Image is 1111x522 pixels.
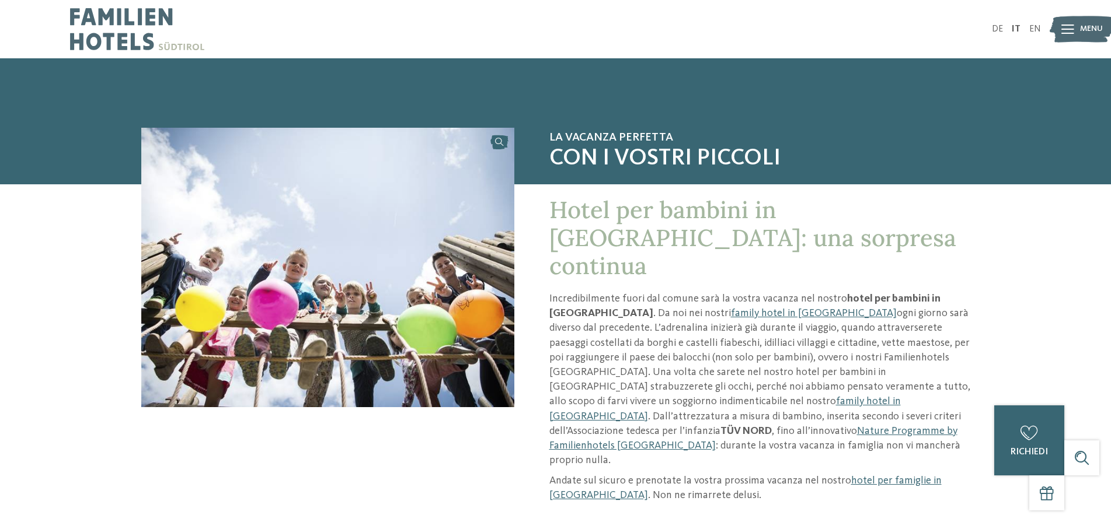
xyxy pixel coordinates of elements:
[549,195,956,281] span: Hotel per bambini in [GEOGRAPHIC_DATA]: una sorpresa continua
[549,292,970,468] p: Incredibilmente fuori dal comune sarà la vostra vacanza nel nostro . Da noi nei nostri ogni giorn...
[1012,24,1021,34] a: IT
[1080,23,1103,35] span: Menu
[549,474,970,503] p: Andate sul sicuro e prenotate la vostra prossima vacanza nel nostro . Non ne rimarrete delusi.
[549,145,970,173] span: con i vostri piccoli
[720,426,772,436] strong: TÜV NORD
[1011,447,1048,457] span: richiedi
[549,426,957,451] a: Nature Programme by Familienhotels [GEOGRAPHIC_DATA]
[549,396,901,421] a: family hotel in [GEOGRAPHIC_DATA]
[1029,24,1041,34] a: EN
[549,131,970,145] span: La vacanza perfetta
[992,24,1003,34] a: DE
[994,405,1064,475] a: richiedi
[141,128,514,407] img: Hotel per bambini in Trentino: giochi e avventure a volontà
[731,308,897,318] a: family hotel in [GEOGRAPHIC_DATA]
